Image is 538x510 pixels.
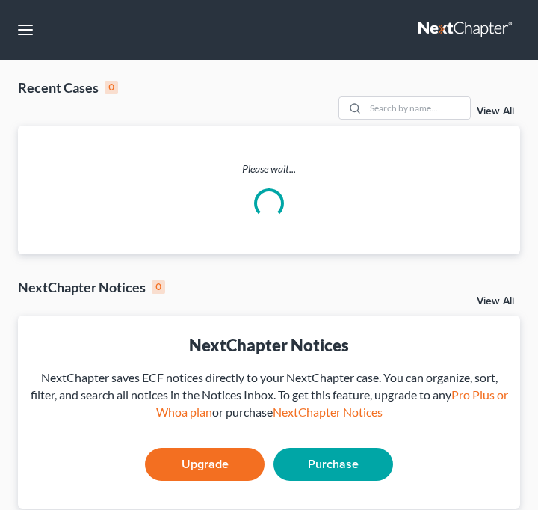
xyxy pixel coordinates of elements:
[152,280,165,294] div: 0
[477,296,514,307] a: View All
[145,448,265,481] a: Upgrade
[30,334,508,357] div: NextChapter Notices
[30,369,508,421] div: NextChapter saves ECF notices directly to your NextChapter case. You can organize, sort, filter, ...
[477,106,514,117] a: View All
[273,448,393,481] a: Purchase
[18,278,165,296] div: NextChapter Notices
[273,405,383,419] a: NextChapter Notices
[18,162,520,176] p: Please wait...
[365,97,470,119] input: Search by name...
[105,81,118,94] div: 0
[18,79,118,96] div: Recent Cases
[156,387,508,419] a: Pro Plus or Whoa plan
